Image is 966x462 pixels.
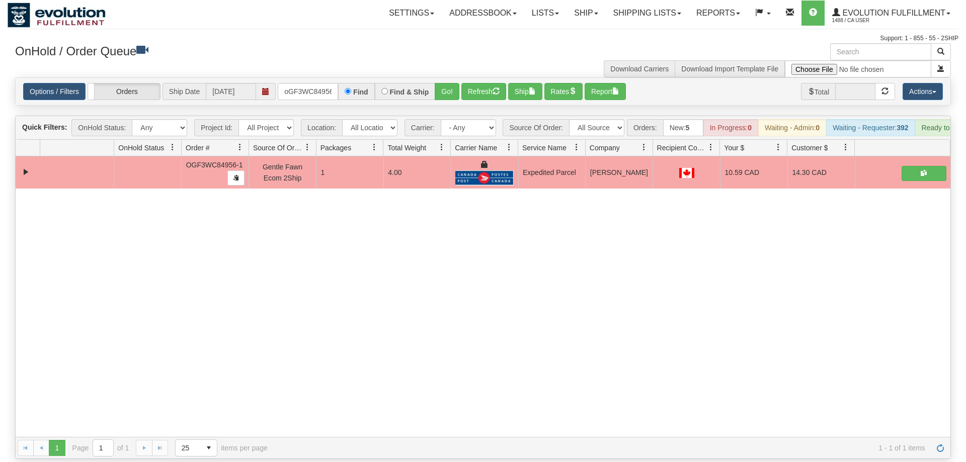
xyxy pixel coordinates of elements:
div: New: [663,119,703,136]
button: Copy to clipboard [227,170,245,186]
a: Download Carriers [610,65,669,73]
img: Canada Post [455,170,514,185]
span: Page of 1 [72,439,129,456]
input: Import [785,60,931,77]
span: Company [590,143,620,153]
a: Evolution Fulfillment 1488 / CA User [825,1,958,26]
div: Waiting - Requester: [826,119,915,136]
span: Service Name [522,143,567,153]
span: Page sizes drop down [175,439,217,456]
a: Reports [689,1,748,26]
a: Lists [524,1,567,26]
span: Customer $ [791,143,828,153]
input: Search [830,43,931,60]
td: 14.30 CAD [787,156,855,189]
button: Ship [508,83,542,100]
span: Source Of Order [253,143,303,153]
button: Rates [544,83,583,100]
td: Expedited Parcel [518,156,586,189]
label: Quick Filters: [22,122,67,132]
button: Report [585,83,626,100]
button: Refresh [461,83,506,100]
span: Project Id: [194,119,238,136]
a: Recipient Country filter column settings [702,139,719,156]
a: Order # filter column settings [231,139,249,156]
button: Shipping Documents [902,166,946,181]
span: 1 [320,168,325,176]
a: Packages filter column settings [366,139,383,156]
h3: OnHold / Order Queue [15,43,475,58]
a: Collapse [20,166,32,178]
a: Source Of Order filter column settings [299,139,316,156]
span: 4.00 [388,168,401,176]
a: Shipping lists [606,1,689,26]
span: items per page [175,439,268,456]
img: CA [679,168,694,178]
div: grid toolbar [16,116,950,140]
td: [PERSON_NAME] [585,156,653,189]
div: Gentle Fawn Ecom 2Ship [254,161,312,184]
span: Your $ [724,143,744,153]
span: Recipient Country [657,143,707,153]
span: Carrier: [405,119,441,136]
span: Carrier Name [455,143,497,153]
a: OnHold Status filter column settings [164,139,181,156]
a: Ship [567,1,605,26]
a: Options / Filters [23,83,86,100]
button: Search [931,43,951,60]
div: In Progress: [703,119,758,136]
span: Location: [301,119,342,136]
a: Service Name filter column settings [568,139,585,156]
span: Source Of Order: [503,119,569,136]
a: Total Weight filter column settings [433,139,450,156]
span: OnHold Status: [71,119,132,136]
span: 1 - 1 of 1 items [282,444,925,452]
td: 10.59 CAD [720,156,787,189]
img: logo1488.jpg [8,3,106,28]
span: OnHold Status [118,143,164,153]
label: Find [353,88,368,96]
button: Actions [903,83,943,100]
a: Download Import Template File [681,65,778,73]
span: 25 [182,443,195,453]
span: Evolution Fulfillment [840,9,945,17]
div: Waiting - Admin: [758,119,826,136]
span: Order # [186,143,209,153]
strong: 0 [748,124,752,132]
label: Find & Ship [390,88,429,96]
strong: 392 [897,124,908,132]
span: Total [801,83,836,100]
a: Company filter column settings [635,139,653,156]
div: Support: 1 - 855 - 55 - 2SHIP [8,34,958,43]
span: Packages [320,143,351,153]
span: select [201,440,217,456]
label: Orders [88,83,160,100]
button: Go! [435,83,459,100]
a: Customer $ filter column settings [837,139,854,156]
strong: 0 [816,124,820,132]
strong: 5 [686,124,690,132]
span: 1488 / CA User [832,16,908,26]
span: OGF3WC84956-1 [186,161,243,169]
span: Orders: [627,119,663,136]
span: Total Weight [387,143,426,153]
a: Your $ filter column settings [770,139,787,156]
a: Addressbook [442,1,524,26]
input: Order # [278,83,338,100]
input: Page 1 [93,440,113,456]
a: Carrier Name filter column settings [501,139,518,156]
span: Ship Date [163,83,206,100]
span: Page 1 [49,440,65,456]
a: Refresh [932,440,948,456]
a: Settings [381,1,442,26]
